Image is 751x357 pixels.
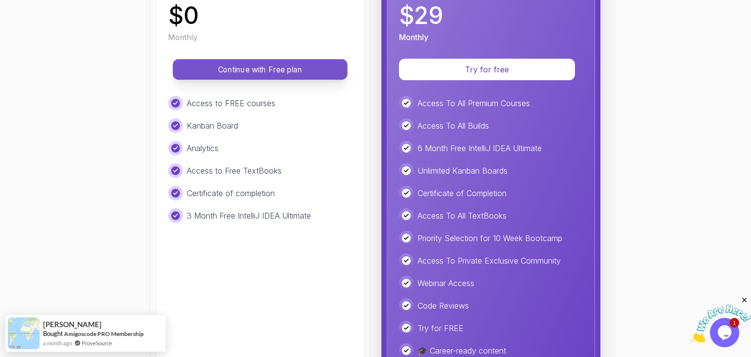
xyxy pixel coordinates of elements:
p: Try for free [411,64,563,75]
span: Bought [43,330,63,337]
p: Try for FREE [418,322,464,334]
p: 6 Month Free IntelliJ IDEA Ultimate [418,142,542,154]
p: Code Reviews [418,300,469,312]
button: Try for free [399,59,575,80]
button: Continue with Free plan [173,59,347,80]
p: Kanban Board [187,120,238,132]
p: Unlimited Kanban Boards [418,165,508,177]
p: 🎓 Career-ready content [418,345,506,357]
iframe: chat widget [690,296,751,342]
a: Amigoscode PRO Membership [64,330,144,337]
p: Monthly [168,31,198,43]
p: Monthly [399,31,428,43]
span: [PERSON_NAME] [43,320,102,329]
p: Access to FREE courses [187,97,275,109]
p: Certificate of Completion [418,187,507,199]
a: ProveSource [82,339,112,347]
p: $ 29 [399,4,443,27]
img: provesource social proof notification image [8,317,40,349]
p: Access To All Builds [418,120,489,132]
p: Access To All Premium Courses [418,97,530,109]
p: 3 Month Free IntelliJ IDEA Ultimate [187,210,311,222]
p: Analytics [187,142,219,154]
p: Access To Private Exclusive Community [418,255,561,267]
p: $ 0 [168,4,199,27]
p: Priority Selection for 10 Week Bootcamp [418,232,562,244]
p: Access To All TextBooks [418,210,507,222]
p: Webinar Access [418,277,474,289]
span: a month ago [43,339,72,347]
p: Access to Free TextBooks [187,165,282,177]
p: Continue with Free plan [184,64,336,75]
p: Certificate of completion [187,187,275,199]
